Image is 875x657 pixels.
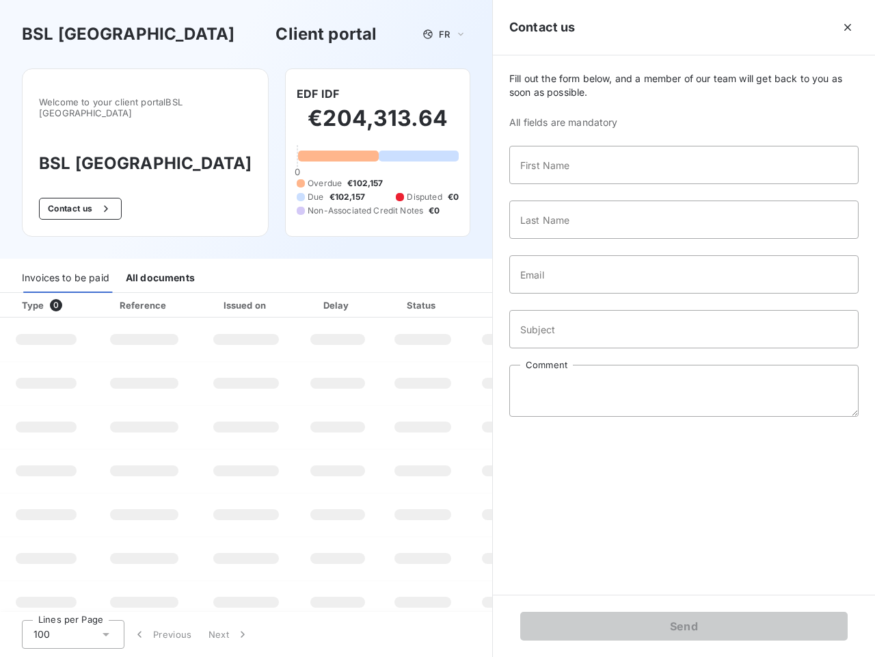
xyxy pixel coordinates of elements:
span: Welcome to your client portal BSL [GEOGRAPHIC_DATA] [39,96,252,118]
div: Issued on [199,298,293,312]
span: 100 [33,628,50,641]
div: Amount [469,298,556,312]
span: Fill out the form below, and a member of our team will get back to you as soon as possible. [509,72,859,99]
span: €0 [429,205,440,217]
input: placeholder [509,255,859,294]
button: Contact us [39,198,122,220]
span: Disputed [407,191,442,203]
span: 0 [50,299,62,311]
span: €102,157 [347,177,383,190]
span: FR [439,29,450,40]
button: Next [200,620,258,649]
div: Invoices to be paid [22,264,109,293]
button: Send [520,612,848,641]
h2: €204,313.64 [297,105,459,146]
div: Type [14,298,90,312]
span: €0 [448,191,459,203]
span: 0 [295,166,300,177]
input: placeholder [509,146,859,184]
span: €102,157 [329,191,365,203]
input: placeholder [509,310,859,348]
h6: EDF IDF [297,86,339,102]
div: Reference [120,300,166,311]
div: Status [382,298,463,312]
div: All documents [126,264,195,293]
button: Previous [124,620,200,649]
span: All fields are mandatory [509,116,859,129]
h5: Contact us [509,18,576,37]
input: placeholder [509,201,859,239]
h3: Client portal [275,22,377,47]
div: Delay [299,298,377,312]
span: Non-Associated Credit Notes [308,205,423,217]
span: Due [308,191,323,203]
h3: BSL [GEOGRAPHIC_DATA] [22,22,234,47]
span: Overdue [308,177,342,190]
h3: BSL [GEOGRAPHIC_DATA] [39,151,252,176]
